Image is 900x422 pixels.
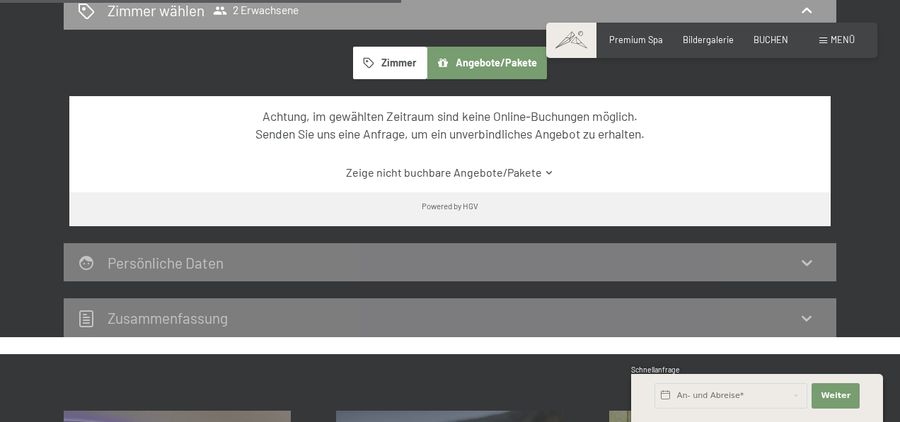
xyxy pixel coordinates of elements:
span: Menü [831,34,855,45]
span: Schnellanfrage [631,365,680,374]
div: Achtung, im gewählten Zeitraum sind keine Online-Buchungen möglich. Senden Sie uns eine Anfrage, ... [92,107,807,142]
div: Powered by HGV [422,200,478,211]
span: 2 Erwachsene [213,4,299,18]
h2: Persönliche Daten [108,254,224,271]
a: Bildergalerie [683,34,734,45]
a: Premium Spa [609,34,663,45]
h2: Zusammen­fassung [108,309,228,327]
button: Weiter [812,383,860,409]
span: Weiter [821,390,850,402]
button: Angebote/Pakete [427,47,547,79]
a: BUCHEN [754,34,788,45]
button: Zimmer [353,47,427,79]
a: Zeige nicht buchbare Angebote/Pakete [92,165,807,180]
